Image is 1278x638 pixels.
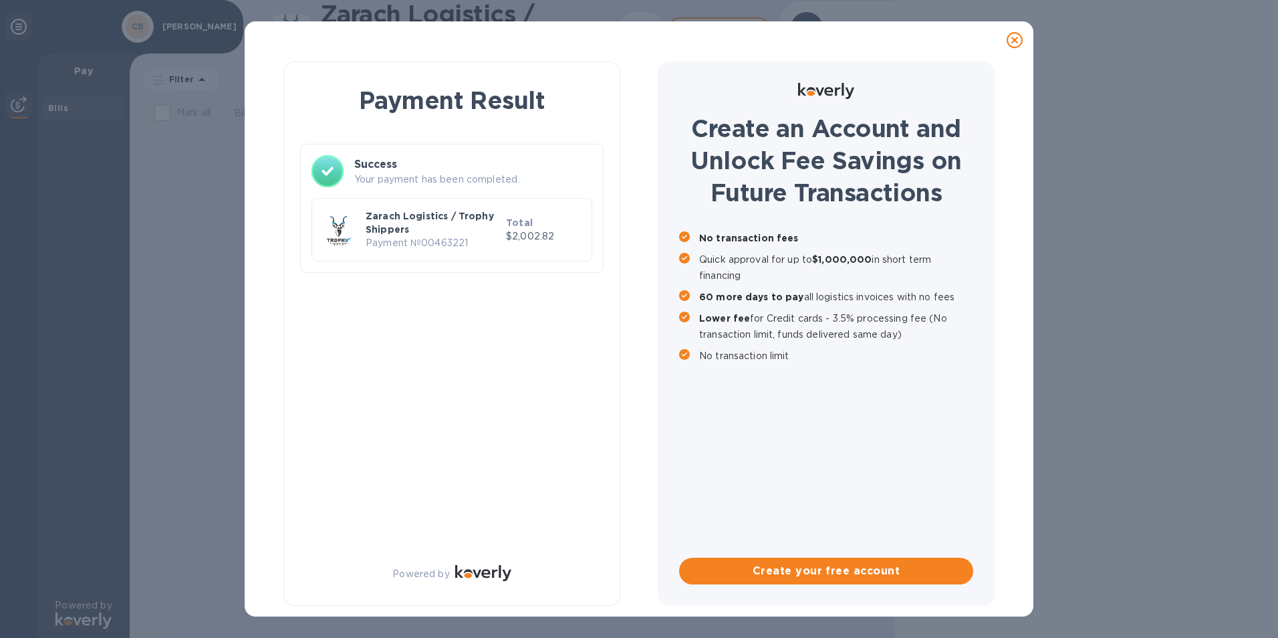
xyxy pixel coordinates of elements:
[392,567,449,581] p: Powered by
[354,156,592,173] h3: Success
[699,310,973,342] p: for Credit cards - 3.5% processing fee (No transaction limit, funds delivered same day)
[690,563,963,579] span: Create your free account
[699,292,804,302] b: 60 more days to pay
[354,173,592,187] p: Your payment has been completed.
[798,83,854,99] img: Logo
[699,251,973,284] p: Quick approval for up to in short term financing
[455,565,511,581] img: Logo
[699,233,799,243] b: No transaction fees
[506,229,581,243] p: $2,002.82
[699,289,973,305] p: all logistics invoices with no fees
[305,84,598,117] h1: Payment Result
[366,236,501,250] p: Payment № 00463221
[699,348,973,364] p: No transaction limit
[699,313,750,324] b: Lower fee
[679,112,973,209] h1: Create an Account and Unlock Fee Savings on Future Transactions
[506,217,533,228] b: Total
[366,209,501,236] p: Zarach Logistics / Trophy Shippers
[679,558,973,584] button: Create your free account
[812,254,872,265] b: $1,000,000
